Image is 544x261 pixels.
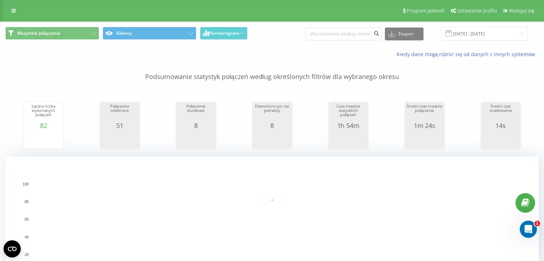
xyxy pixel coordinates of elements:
div: Łączna liczba wykonanych połączeń [26,104,62,122]
svg: A chart. [407,129,442,151]
span: Wyloguj się [509,8,534,14]
div: 14s [483,122,519,129]
text: 20 [25,253,29,257]
div: Połączenia docelowe [178,104,214,122]
text: 40 [25,235,29,239]
a: Kiedy dane mogą różnić się od danych z innych systemów [396,51,539,58]
input: Wyszukiwanie według numeru [305,28,381,40]
text: 100 [23,182,29,186]
svg: A chart. [26,129,62,151]
svg: A chart. [178,129,214,151]
svg: A chart. [330,129,366,151]
svg: A chart. [254,129,290,151]
button: Open CMP widget [4,240,21,257]
button: Wszystkie połączenia [5,27,99,40]
text: 60 [25,218,29,222]
div: 51 [102,122,138,129]
svg: A chart. [102,129,138,151]
div: Dzwoniono po raz pierwszy [254,104,290,122]
div: Połączenia odebrane [102,104,138,122]
iframe: Intercom live chat [520,221,537,238]
div: Średni czas trwania połączenia [407,104,442,122]
span: 1 [534,221,540,226]
div: Średni czas oczekiwania [483,104,519,122]
div: 82 [26,122,62,129]
button: Eksport [385,28,423,40]
div: 8 [178,122,214,129]
text: 80 [25,200,29,204]
button: Główny [103,27,196,40]
span: Harmonogram [209,31,239,36]
div: 1h 54m [330,122,366,129]
span: Ustawienia profilu [457,8,497,14]
div: 8 [254,122,290,129]
button: Harmonogram [200,27,248,40]
div: 1m 24s [407,122,442,129]
span: Wszystkie połączenia [17,30,60,36]
p: Podsumowanie statystyk połączeń według określonych filtrów dla wybranego okresu [5,58,539,82]
div: Czas trwania wszystkich połączeń [330,104,366,122]
svg: A chart. [483,129,519,151]
span: Program poleceń [407,8,445,14]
